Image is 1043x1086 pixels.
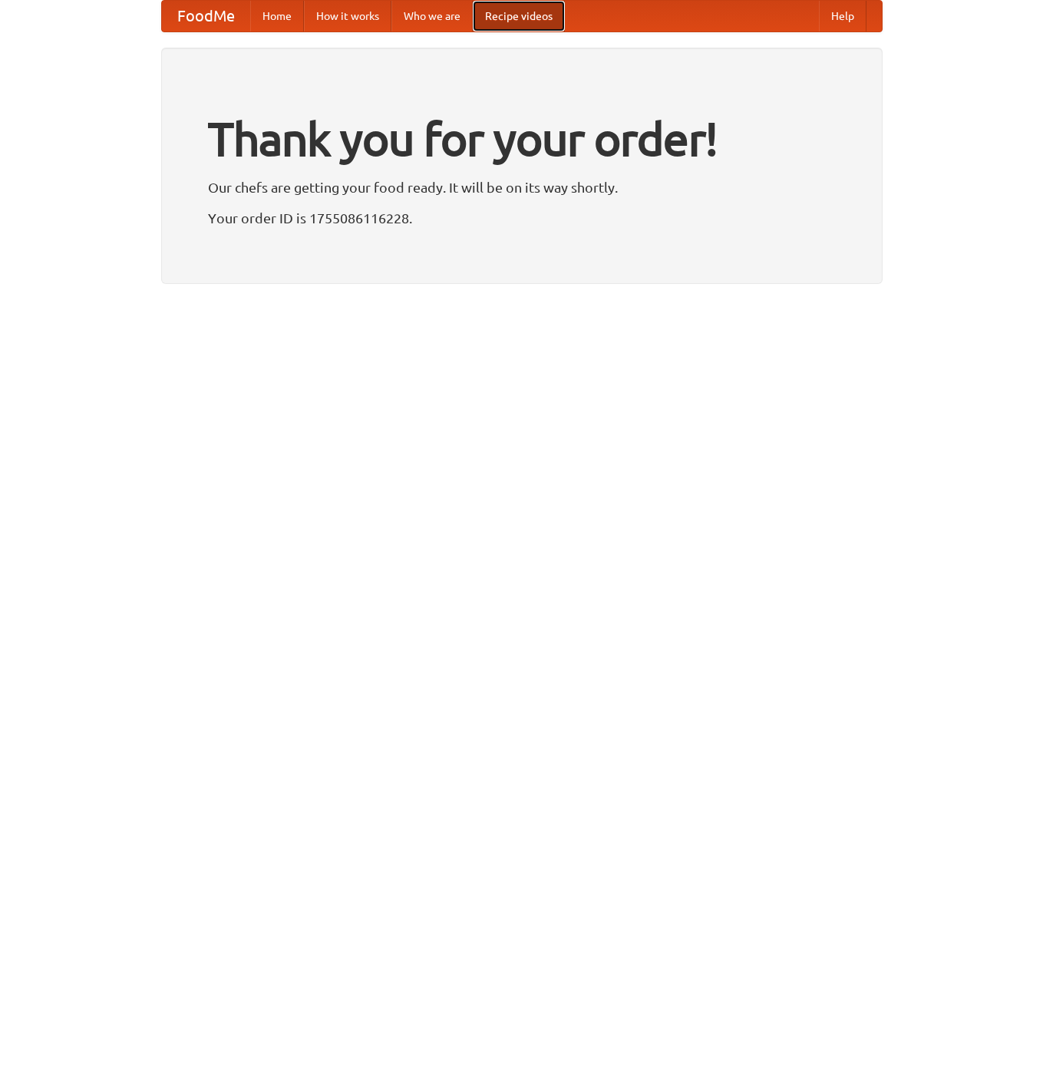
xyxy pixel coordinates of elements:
[208,206,836,229] p: Your order ID is 1755086116228.
[162,1,250,31] a: FoodMe
[208,176,836,199] p: Our chefs are getting your food ready. It will be on its way shortly.
[304,1,391,31] a: How it works
[819,1,866,31] a: Help
[208,102,836,176] h1: Thank you for your order!
[391,1,473,31] a: Who we are
[473,1,565,31] a: Recipe videos
[250,1,304,31] a: Home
